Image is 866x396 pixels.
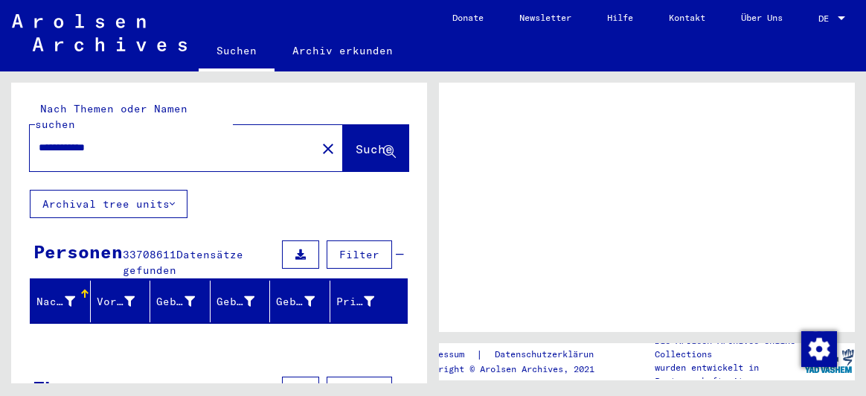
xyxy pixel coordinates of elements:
mat-icon: close [319,140,337,158]
div: Geburt‏ [216,294,255,310]
div: Prisoner # [336,294,375,310]
button: Filter [327,240,392,269]
a: Impressum [417,347,476,363]
div: Geburtsname [156,290,214,313]
img: Arolsen_neg.svg [12,14,187,51]
div: Prisoner # [336,290,394,313]
span: Filter [339,248,379,261]
p: Copyright © Arolsen Archives, 2021 [417,363,617,376]
mat-header-cell: Vorname [91,281,151,322]
span: DE [818,13,835,24]
div: Geburt‏ [216,290,274,313]
button: Suche [343,125,408,171]
div: Vorname [97,294,135,310]
a: Suchen [199,33,275,71]
mat-header-cell: Prisoner # [330,281,408,322]
img: Zustimmung ändern [801,331,837,367]
a: Datenschutzerklärung [483,347,617,363]
span: Datensätze gefunden [123,248,243,277]
mat-header-cell: Geburtsdatum [270,281,330,322]
div: Geburtsdatum [276,290,333,313]
div: Personen [33,238,123,265]
div: Nachname [36,294,75,310]
button: Archival tree units [30,190,187,218]
mat-header-cell: Nachname [31,281,91,322]
button: Clear [313,133,343,163]
mat-label: Nach Themen oder Namen suchen [35,102,187,131]
div: | [417,347,617,363]
div: Geburtsdatum [276,294,315,310]
p: wurden entwickelt in Partnerschaft mit [655,361,803,388]
div: Vorname [97,290,154,313]
span: Suche [356,141,393,156]
span: 33708611 [123,248,176,261]
mat-header-cell: Geburtsname [150,281,211,322]
mat-header-cell: Geburt‏ [211,281,271,322]
p: Die Arolsen Archives Online-Collections [655,334,803,361]
div: Nachname [36,290,94,313]
a: Archiv erkunden [275,33,411,68]
div: Geburtsname [156,294,195,310]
